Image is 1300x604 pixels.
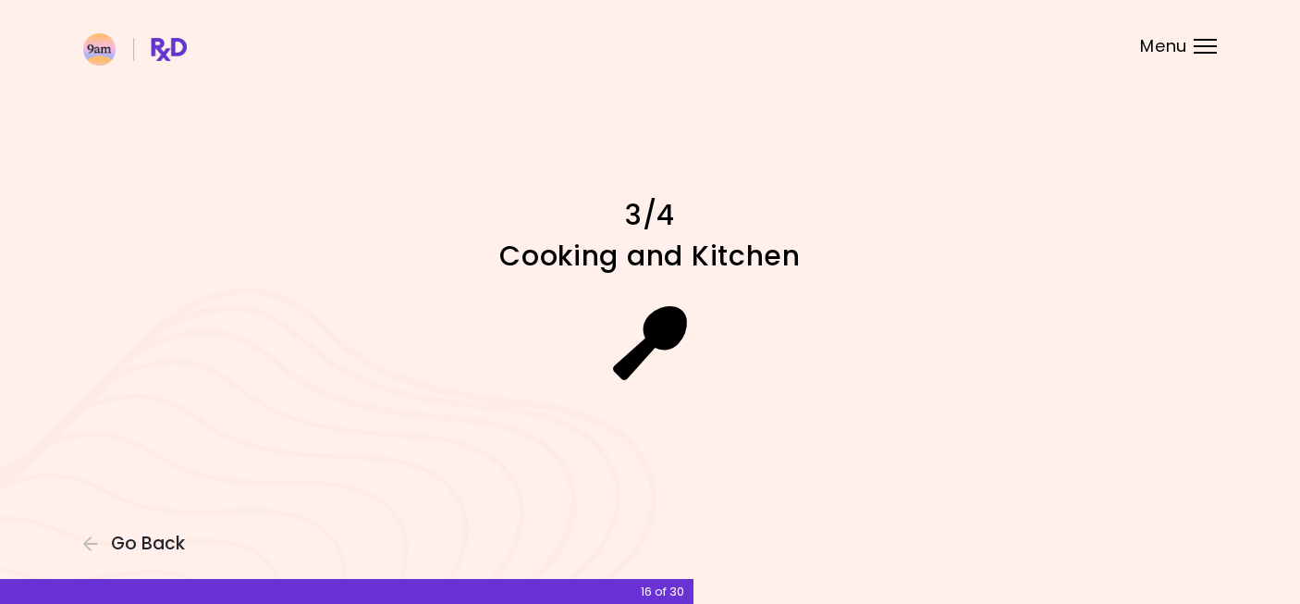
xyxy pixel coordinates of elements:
button: Go Back [83,534,194,554]
h1: Cooking and Kitchen [326,238,974,274]
span: Menu [1140,38,1187,55]
span: Go Back [111,534,185,554]
img: RxDiet [83,33,187,66]
h1: 3/4 [326,197,974,233]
